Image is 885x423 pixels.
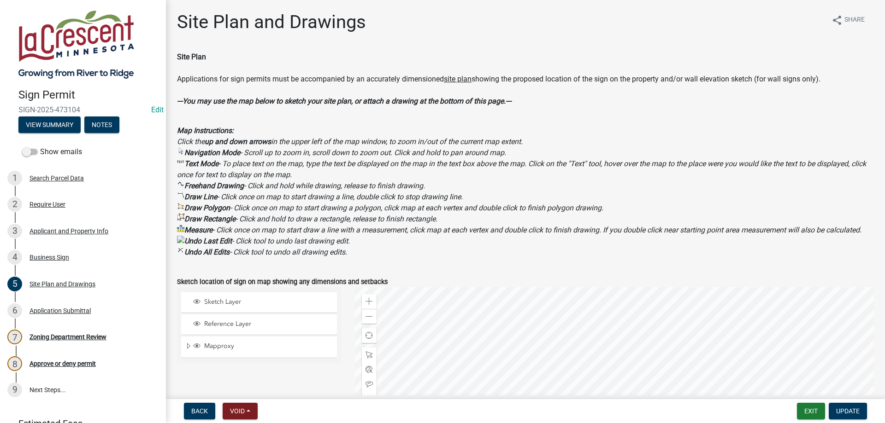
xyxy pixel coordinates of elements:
[184,148,240,157] strong: Navigation Mode
[844,15,865,26] span: Share
[177,247,184,254] img: MarkupDelete-16-Enabled.gif
[29,281,95,287] div: Site Plan and Drawings
[184,181,244,190] strong: Freehand Drawing
[29,175,84,181] div: Search Parcel Data
[205,137,271,146] strong: up and down arrows
[797,403,825,419] button: Exit
[184,226,212,234] strong: Measure
[177,158,184,166] img: MarkupText-16-Enabled.gif
[7,356,22,371] div: 8
[444,75,472,83] u: site plan
[202,320,334,328] span: Reference Layer
[177,203,184,210] img: MarkupPolygon-16-Enabled.gif
[184,226,861,234] em: - Click once on map to start draw a line with a measurement, click map at each vertex and double ...
[7,382,22,397] div: 9
[7,197,22,212] div: 2
[177,126,234,135] b: Map Instructions:
[185,342,192,352] span: Expand
[184,248,347,256] em: - Click tool to undo all drawing edits.
[223,403,258,419] button: Void
[181,292,337,313] li: Sketch Layer
[202,298,334,306] span: Sketch Layer
[184,181,425,190] em: - Click and hold while drawing, release to finish drawing.
[184,248,230,256] strong: Undo All Edits
[362,328,377,343] div: Find my location
[29,201,65,208] div: Require User
[362,309,377,324] div: Zoom out
[202,342,334,350] span: Mapproxy
[7,330,22,344] div: 7
[177,159,866,179] em: - To place text on the map, type the text be displayed on the map in the text box above the map. ...
[184,237,350,245] em: - Click tool to undo last drawing edit.
[29,334,106,340] div: Zoning Department Review
[184,148,506,157] em: - Scroll up to zoom in, scroll down to zoom out. Click and hold to pan around map.
[177,236,184,243] img: Undo%2016%20n%20p.png
[829,403,867,419] button: Update
[184,192,217,201] strong: Draw Line
[177,52,206,61] span: Site Plan
[836,407,860,415] span: Update
[230,407,245,415] span: Void
[832,15,843,26] i: share
[824,11,872,29] button: shareShare
[177,147,184,155] img: SelectionArrow-16-Enabled.gif
[184,203,230,212] strong: Draw Polygon
[184,159,218,168] strong: Text Mode
[180,290,338,360] ul: Layer List
[18,116,81,133] button: View Summary
[184,214,437,223] em: - Click and hold to draw a rectangle, release to finish rectangle.
[7,303,22,318] div: 6
[192,298,334,307] div: Sketch Layer
[84,122,119,129] wm-modal-confirm: Notes
[184,214,236,223] strong: Draw Rectangle
[22,146,82,157] label: Show emails
[18,105,147,114] span: SIGN-2025-473104
[7,277,22,291] div: 5
[29,307,91,314] div: Application Submittal
[181,336,337,358] li: Mapproxy
[177,97,511,105] b: ---You may use the map below to sketch your site plan, or attach a drawing at the bottom of this ...
[29,228,108,234] div: Applicant and Property Info
[184,203,603,212] em: - Click once on map to start drawing a polygon, click map at each vertex and double click to fini...
[184,403,215,419] button: Back
[192,320,334,329] div: Reference Layer
[181,314,337,335] li: Reference Layer
[177,279,388,285] label: Sketch location of sign on map showing any dimensions and setbacks
[177,126,523,146] i: Click the in the upper left of the map window, to zoom in/out of the current map extent.
[18,122,81,129] wm-modal-confirm: Summary
[191,407,208,415] span: Back
[18,88,159,102] h4: Sign Permit
[84,116,119,133] button: Notes
[151,105,164,114] a: Edit
[177,225,184,232] img: Measure-16-Enabled.gif
[177,11,366,33] h1: Site Plan and Drawings
[177,214,184,221] img: SelectByRect-16-Enabled.gif
[177,191,184,199] img: MarkupLine-16-Enabled.gif
[177,74,874,118] p: Applications for sign permits must be accompanied by an accurately dimensioned showing the propos...
[192,342,334,351] div: Mapproxy
[184,237,232,245] strong: Undo Last Edit
[7,224,22,238] div: 3
[362,294,377,309] div: Zoom in
[7,250,22,265] div: 4
[151,105,164,114] wm-modal-confirm: Edit Application Number
[184,192,463,201] em: - Click once on map to start drawing a line, double click to stop drawing line.
[29,254,69,261] div: Business Sign
[177,180,184,188] img: MarkupFreehand-16-Enabled.gif
[29,360,96,367] div: Approve or deny permit
[18,10,134,79] img: City of La Crescent, Minnesota
[7,171,22,185] div: 1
